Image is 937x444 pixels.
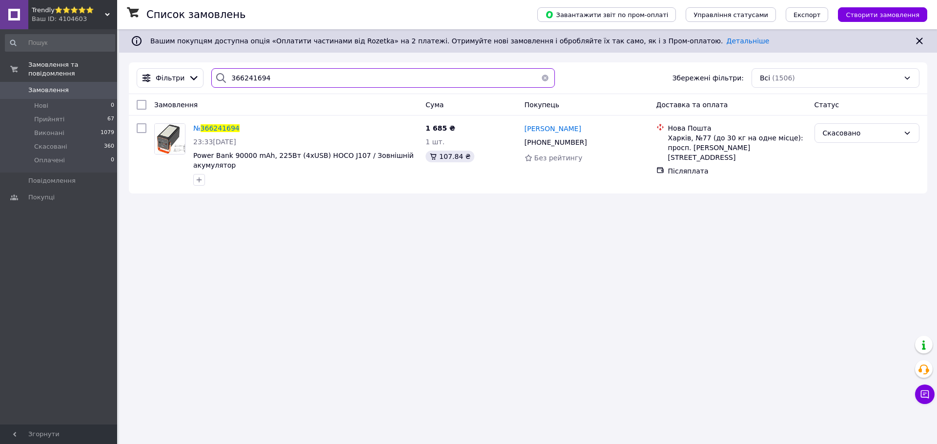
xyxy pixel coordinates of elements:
[34,142,67,151] span: Скасовані
[426,101,444,109] span: Cума
[525,124,581,134] a: [PERSON_NAME]
[28,193,55,202] span: Покупці
[525,101,559,109] span: Покупець
[915,385,935,404] button: Чат з покупцем
[693,11,768,19] span: Управління статусами
[545,10,668,19] span: Завантажити звіт по пром-оплаті
[823,128,899,138] div: Скасовано
[193,138,236,146] span: 23:33[DATE]
[111,101,114,110] span: 0
[760,73,770,83] span: Всі
[727,37,770,45] a: Детальніше
[155,124,185,154] img: Фото товару
[426,124,455,132] span: 1 685 ₴
[426,138,445,146] span: 1 шт.
[828,10,927,18] a: Створити замовлення
[535,68,555,88] button: Очистить
[32,15,117,23] div: Ваш ID: 4104603
[28,176,76,185] span: Повідомлення
[107,115,114,124] span: 67
[111,156,114,165] span: 0
[34,101,48,110] span: Нові
[846,11,919,19] span: Створити замовлення
[193,124,240,132] a: №366241694
[201,124,240,132] span: 366241694
[686,7,776,22] button: Управління статусами
[150,37,769,45] span: Вашим покупцям доступна опція «Оплатити частинами від Rozetka» на 2 платежі. Отримуйте нові замов...
[28,60,117,78] span: Замовлення та повідомлення
[794,11,821,19] span: Експорт
[211,68,555,88] input: Пошук за номером замовлення, ПІБ покупця, номером телефону, Email, номером накладної
[156,73,184,83] span: Фільтри
[656,101,728,109] span: Доставка та оплата
[772,74,795,82] span: (1506)
[786,7,829,22] button: Експорт
[525,125,581,133] span: [PERSON_NAME]
[34,115,64,124] span: Прийняті
[5,34,115,52] input: Пошук
[815,101,839,109] span: Статус
[154,101,198,109] span: Замовлення
[668,133,807,162] div: Харків, №77 (до 30 кг на одне місце): просп. [PERSON_NAME][STREET_ADDRESS]
[672,73,744,83] span: Збережені фільтри:
[104,142,114,151] span: 360
[146,9,245,20] h1: Список замовлень
[34,129,64,137] span: Виконані
[534,154,583,162] span: Без рейтингу
[101,129,114,137] span: 1079
[426,151,474,162] div: 107.84 ₴
[28,86,69,95] span: Замовлення
[154,123,185,154] a: Фото товару
[668,166,807,176] div: Післяплата
[668,123,807,133] div: Нова Пошта
[193,124,201,132] span: №
[523,135,589,149] div: [PHONE_NUMBER]
[32,6,105,15] span: Trendly⭐⭐⭐⭐⭐
[34,156,65,165] span: Оплачені
[537,7,676,22] button: Завантажити звіт по пром-оплаті
[838,7,927,22] button: Створити замовлення
[193,152,414,169] a: Power Bank 90000 mAh, 225Вт (4xUSB) HOCO J107 / Зовнішній акумулятор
